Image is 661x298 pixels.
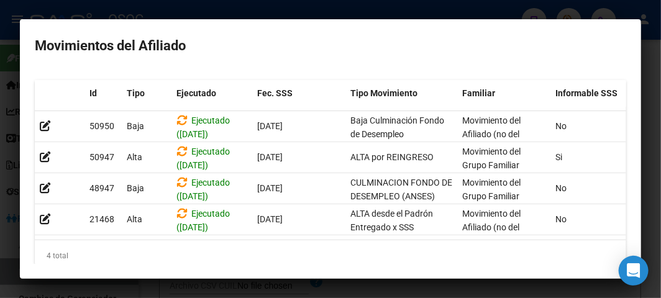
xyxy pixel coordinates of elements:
span: Si [555,152,562,162]
span: CULMINACION FONDO DE DESEMPLEO (ANSES) [350,178,452,202]
span: Ejecutado ([DATE]) [176,115,230,140]
span: ALTA desde el Padrón Entregado x SSS [350,209,433,233]
span: Ejecutado ([DATE]) [176,178,230,202]
span: Movimiento del Afiliado (no del grupo) [462,209,521,247]
datatable-header-cell: Informable SSS [550,80,644,107]
span: 50947 [89,152,114,162]
span: Tipo Movimiento [350,88,417,98]
datatable-header-cell: Tipo Movimiento [345,80,457,107]
datatable-header-cell: Tipo [122,80,171,107]
span: Ejecutado ([DATE]) [176,147,230,171]
span: Ejecutado ([DATE]) [176,209,230,233]
span: 50950 [89,121,114,131]
span: Familiar [462,88,495,98]
span: Id [89,88,97,98]
span: 21468 [89,214,114,224]
span: Fec. SSS [257,88,293,98]
span: Movimiento del Grupo Familiar [462,178,521,202]
span: Informable SSS [555,88,618,98]
span: ALTA por REINGRESO [350,152,434,162]
span: [DATE] [257,152,283,162]
span: No [555,183,567,193]
span: Baja [127,183,144,193]
span: Movimiento del Grupo Familiar [462,147,521,171]
datatable-header-cell: Ejecutado [171,80,252,107]
span: No [555,214,567,224]
span: Baja [127,121,144,131]
span: Alta [127,214,142,224]
span: 48947 [89,183,114,193]
h2: Movimientos del Afiliado [35,34,626,58]
span: Alta [127,152,142,162]
datatable-header-cell: Id [84,80,122,107]
div: Open Intercom Messenger [619,256,649,286]
span: [DATE] [257,121,283,131]
span: [DATE] [257,214,283,224]
div: 4 total [35,240,626,271]
span: Ejecutado [176,88,216,98]
span: Movimiento del Afiliado (no del grupo) [462,115,521,154]
datatable-header-cell: Familiar [457,80,550,107]
span: No [555,121,567,131]
span: [DATE] [257,183,283,193]
span: Baja Culminación Fondo de Desempleo [350,115,444,140]
datatable-header-cell: Fec. SSS [252,80,345,107]
span: Tipo [127,88,145,98]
